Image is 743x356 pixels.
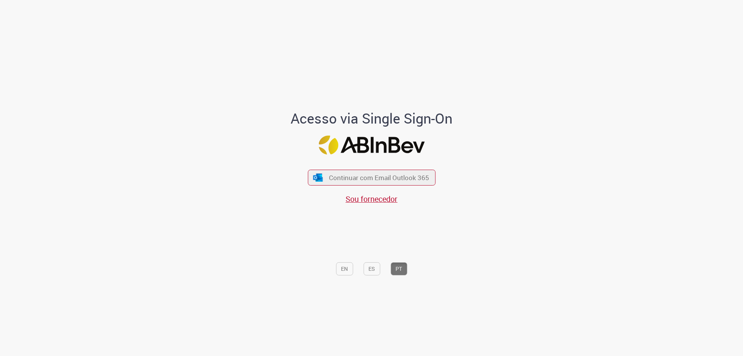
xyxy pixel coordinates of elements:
button: ícone Azure/Microsoft 360 Continuar com Email Outlook 365 [308,170,435,186]
img: ícone Azure/Microsoft 360 [313,174,324,182]
button: PT [390,262,407,275]
span: Continuar com Email Outlook 365 [329,173,429,182]
img: Logo ABInBev [318,136,425,155]
a: Sou fornecedor [346,194,397,204]
h1: Acesso via Single Sign-On [264,111,479,126]
button: ES [363,262,380,275]
button: EN [336,262,353,275]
